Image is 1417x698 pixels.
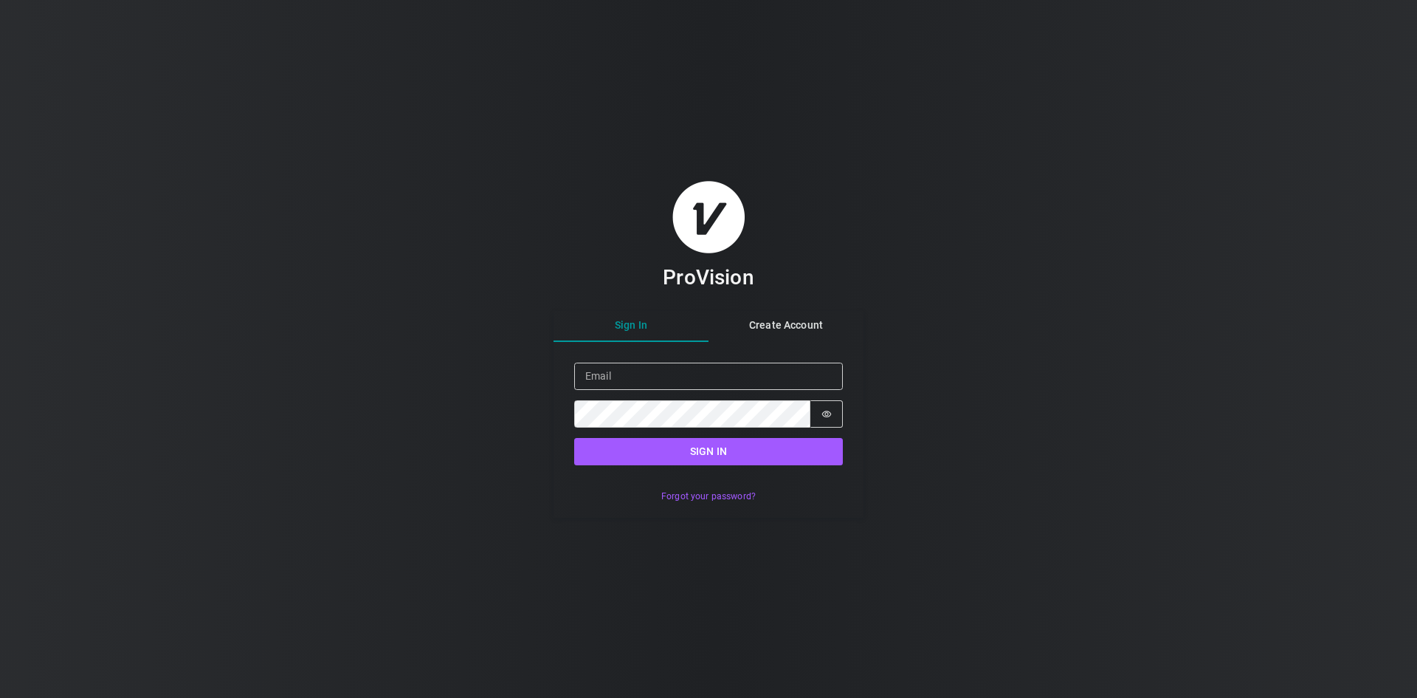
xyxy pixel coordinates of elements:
h3: ProVision [663,264,754,290]
button: Show password [810,400,843,428]
input: Email [574,363,843,390]
button: Create Account [708,309,863,342]
button: Sign In [554,309,708,342]
button: Forgot your password? [653,486,763,507]
button: Sign in [574,438,843,465]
